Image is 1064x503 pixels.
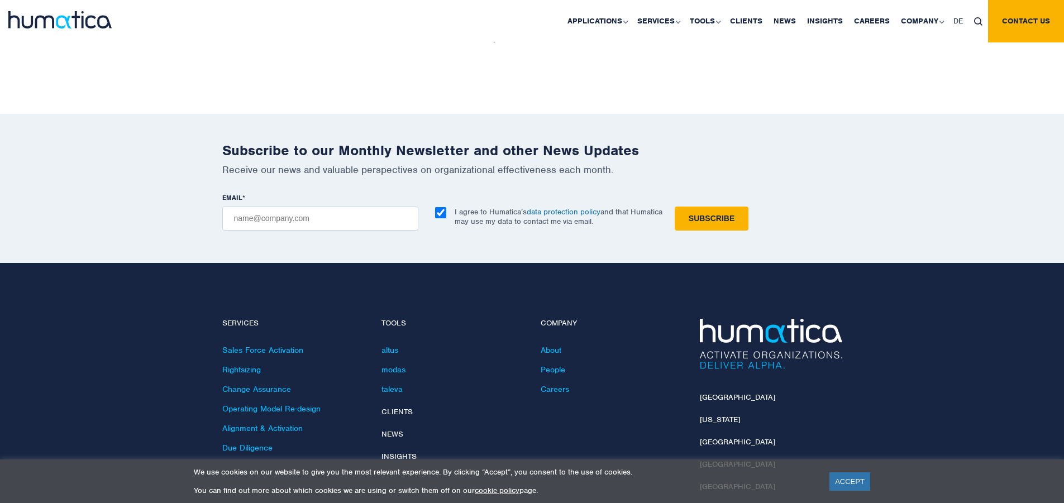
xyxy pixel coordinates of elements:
[222,365,261,375] a: Rightsizing
[541,319,683,328] h4: Company
[700,319,842,369] img: Humatica
[541,345,561,355] a: About
[222,207,418,231] input: name@company.com
[222,404,321,414] a: Operating Model Re-design
[700,415,740,424] a: [US_STATE]
[381,345,398,355] a: altus
[222,384,291,394] a: Change Assurance
[222,443,273,453] a: Due Diligence
[381,407,413,416] a: Clients
[541,365,565,375] a: People
[541,384,569,394] a: Careers
[974,17,982,26] img: search_icon
[829,472,870,491] a: ACCEPT
[222,193,242,202] span: EMAIL
[381,452,417,461] a: Insights
[194,486,815,495] p: You can find out more about which cookies we are using or switch them off on our page.
[222,345,303,355] a: Sales Force Activation
[222,423,303,433] a: Alignment & Activation
[381,319,524,328] h4: Tools
[222,164,842,176] p: Receive our news and valuable perspectives on organizational effectiveness each month.
[527,207,600,217] a: data protection policy
[222,319,365,328] h4: Services
[381,384,403,394] a: taleva
[475,486,519,495] a: cookie policy
[953,16,963,26] span: DE
[381,429,403,439] a: News
[222,142,842,159] h2: Subscribe to our Monthly Newsletter and other News Updates
[435,207,446,218] input: I agree to Humatica’sdata protection policyand that Humatica may use my data to contact me via em...
[700,392,775,402] a: [GEOGRAPHIC_DATA]
[194,467,815,477] p: We use cookies on our website to give you the most relevant experience. By clicking “Accept”, you...
[8,11,112,28] img: logo
[381,365,405,375] a: modas
[700,437,775,447] a: [GEOGRAPHIC_DATA]
[675,207,748,231] input: Subscribe
[455,207,662,226] p: I agree to Humatica’s and that Humatica may use my data to contact me via email.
